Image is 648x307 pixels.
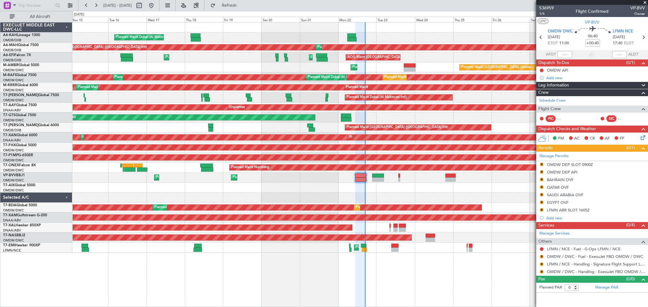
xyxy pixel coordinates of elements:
[108,17,146,22] div: Tue 16
[3,48,21,52] a: OMDB/DXB
[3,153,33,157] a: T7-P1MPG-650ER
[626,276,635,282] span: (0/0)
[540,193,543,197] button: R
[628,52,638,58] span: ALDT
[300,17,338,22] div: Sun 21
[376,17,415,22] div: Tue 23
[540,178,543,181] button: R
[3,103,16,107] span: T7-AAY
[115,73,174,82] div: Planned Maint Dubai (Al Maktoum Intl)
[547,185,569,190] div: QATAR OVF
[538,19,548,24] button: UTC
[3,238,24,243] a: OMDW/DWC
[3,168,24,173] a: OMDW/DWC
[620,136,624,142] span: FP
[415,17,453,22] div: Wed 24
[3,63,39,67] a: M-AMBRGlobal 5000
[3,244,15,247] span: T7-EMI
[546,215,645,221] div: Add new
[3,148,24,153] a: OMDW/DWC
[384,73,444,82] div: Planned Maint Dubai (Al Maktoum Intl)
[626,145,635,151] span: (0/7)
[547,207,590,213] div: LFMN ARR SLOT 1605Z
[557,51,572,58] input: --:--
[347,123,448,132] div: Planned Maint [GEOGRAPHIC_DATA] ([GEOGRAPHIC_DATA] Intl)
[605,136,610,142] span: AF
[3,108,21,113] a: DNAA/ABV
[217,3,242,8] span: Refresh
[3,133,37,137] a: T7-XANGlobal 6000
[3,123,38,127] span: T7-[PERSON_NAME]
[546,52,556,58] span: ATOT
[3,204,16,207] span: T7-BDA
[3,244,40,247] a: T7-EMIHawker 900XP
[539,231,570,237] a: Manage Services
[3,138,21,143] a: DNAA/ABV
[103,3,132,8] span: [DATE] - [DATE]
[530,17,568,22] div: Sat 27
[546,75,645,80] div: Add new
[547,192,583,197] div: SAUDI ARABIA OVF
[540,208,543,212] button: R
[590,136,595,142] span: CR
[574,136,580,142] span: AC
[3,228,21,233] a: DNAA/ABV
[547,170,578,175] div: OMDW DEP API
[338,17,376,22] div: Mon 22
[3,83,17,87] span: M-RRRR
[3,174,16,177] span: VP-BVV
[7,12,66,22] button: All Aircraft
[231,163,269,172] div: Planned Maint Nurnberg
[461,63,533,72] div: Planned Maint [GEOGRAPHIC_DATA] (Seletar)
[3,68,24,73] a: OMDW/DWC
[492,17,530,22] div: Fri 26
[547,254,643,259] a: OMDW / DWC - Fuel - ExecuJet FBO OMDW / DWC
[356,203,416,212] div: Planned Maint Dubai (Al Maktoum Intl)
[3,98,24,103] a: OMDW/DWC
[588,33,598,39] span: 06:40
[3,43,18,47] span: A6-MAH
[613,29,633,35] span: LFMN NCE
[349,133,409,142] div: Planned Maint Dubai (Al Maktoum Intl)
[3,188,24,193] a: OMDW/DWC
[3,33,17,37] span: A6-KAH
[3,118,24,123] a: OMDW/DWC
[3,58,21,62] a: OMDB/DXB
[3,53,31,57] a: A6-EFIFalcon 7X
[539,98,566,104] a: Schedule Crew
[559,40,569,46] span: 11:00
[19,1,53,10] input: Trip Number
[547,162,593,167] div: OMDW DEP SLOT 0900Z
[538,238,552,245] span: Others
[548,40,558,46] span: ETOT
[308,73,368,82] div: Planned Maint Dubai (Al Maktoum Intl)
[3,208,24,213] a: OMDW/DWC
[595,285,618,291] a: Manage PAX
[82,133,142,142] div: Planned Maint Dubai (Al Maktoum Intl)
[613,34,625,40] span: [DATE]
[3,33,40,37] a: A6-KAHLineage 1000
[154,203,214,212] div: Planned Maint Dubai (Al Maktoum Intl)
[3,214,47,217] a: T7-XAMGulfstream G-200
[3,218,21,223] a: DNAA/ABV
[311,53,328,62] div: AOG Maint
[3,128,21,133] a: OMDB/DXB
[3,93,38,97] span: T7-[PERSON_NAME]
[3,153,18,157] span: T7-P1MP
[207,1,244,10] button: Refresh
[317,43,419,52] div: Planned Maint [GEOGRAPHIC_DATA] ([GEOGRAPHIC_DATA] Intl)
[346,83,406,92] div: Planned Maint Dubai (Al Maktoum Intl)
[548,34,560,40] span: [DATE]
[547,68,568,73] div: OMDW API
[630,11,645,16] span: Owner
[626,222,635,228] span: (0/4)
[3,224,15,227] span: T7-XAL
[3,224,41,227] a: T7-XALHawker 850XP
[166,53,261,62] div: Planned Maint [GEOGRAPHIC_DATA] ([GEOGRAPHIC_DATA])
[16,15,64,19] span: All Aircraft
[3,143,36,147] a: T7-FHXGlobal 5000
[3,178,24,183] a: OMDW/DWC
[3,248,21,253] a: LFMN/NCE
[538,126,596,133] span: Dispatch Checks and Weather
[630,5,645,11] span: VP-BVV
